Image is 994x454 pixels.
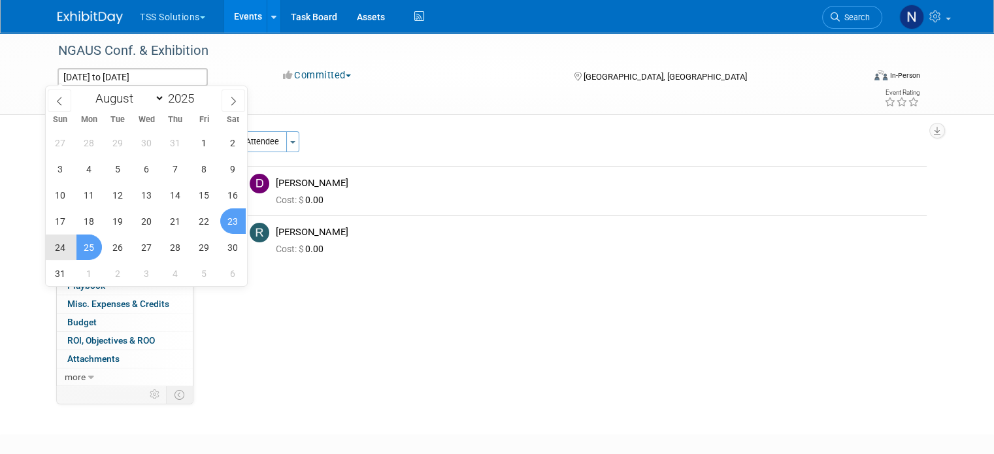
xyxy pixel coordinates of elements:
[584,72,747,82] span: [GEOGRAPHIC_DATA], [GEOGRAPHIC_DATA]
[276,195,329,205] span: 0.00
[134,235,159,260] span: August 27, 2025
[163,130,188,155] span: July 31, 2025
[57,295,193,313] a: Misc. Expenses & Credits
[134,130,159,155] span: July 30, 2025
[103,116,132,124] span: Tue
[250,174,269,193] img: D.jpg
[48,235,73,260] span: August 24, 2025
[163,235,188,260] span: August 28, 2025
[163,208,188,234] span: August 21, 2025
[105,208,131,234] span: August 19, 2025
[48,130,73,155] span: July 27, 2025
[75,116,103,124] span: Mon
[220,208,246,234] span: August 23, 2025
[191,261,217,286] span: September 5, 2025
[65,372,86,382] span: more
[276,244,329,254] span: 0.00
[134,261,159,286] span: September 3, 2025
[191,208,217,234] span: August 22, 2025
[144,386,167,403] td: Personalize Event Tab Strip
[190,116,218,124] span: Fri
[134,156,159,182] span: August 6, 2025
[48,261,73,286] span: August 31, 2025
[105,235,131,260] span: August 26, 2025
[213,131,287,152] button: Add Attendee
[90,90,165,106] select: Month
[48,156,73,182] span: August 3, 2025
[67,299,169,309] span: Misc. Expenses & Credits
[67,335,155,346] span: ROI, Objectives & ROO
[67,317,97,327] span: Budget
[76,261,102,286] span: September 1, 2025
[276,177,921,189] div: [PERSON_NAME]
[793,68,920,88] div: Event Format
[165,91,204,106] input: Year
[46,116,75,124] span: Sun
[132,116,161,124] span: Wed
[218,116,247,124] span: Sat
[276,244,305,254] span: Cost: $
[191,130,217,155] span: August 1, 2025
[48,208,73,234] span: August 17, 2025
[163,156,188,182] span: August 7, 2025
[57,350,193,368] a: Attachments
[76,208,102,234] span: August 18, 2025
[889,71,920,80] div: In-Person
[54,39,847,63] div: NGAUS Conf. & Exhibition
[191,235,217,260] span: August 29, 2025
[105,156,131,182] span: August 5, 2025
[161,116,190,124] span: Thu
[220,182,246,208] span: August 16, 2025
[220,130,246,155] span: August 2, 2025
[191,156,217,182] span: August 8, 2025
[191,182,217,208] span: August 15, 2025
[278,69,356,82] button: Committed
[105,261,131,286] span: September 2, 2025
[58,68,208,86] input: Event Start Date - End Date
[134,182,159,208] span: August 13, 2025
[134,208,159,234] span: August 20, 2025
[58,11,123,24] img: ExhibitDay
[874,70,887,80] img: Format-Inperson.png
[163,182,188,208] span: August 14, 2025
[57,368,193,386] a: more
[822,6,882,29] a: Search
[57,332,193,349] a: ROI, Objectives & ROO
[76,182,102,208] span: August 11, 2025
[220,235,246,260] span: August 30, 2025
[163,261,188,286] span: September 4, 2025
[167,386,193,403] td: Toggle Event Tabs
[67,353,120,364] span: Attachments
[76,130,102,155] span: July 28, 2025
[276,226,921,238] div: [PERSON_NAME]
[76,156,102,182] span: August 4, 2025
[48,182,73,208] span: August 10, 2025
[76,235,102,260] span: August 25, 2025
[57,277,193,295] a: Playbook
[220,261,246,286] span: September 6, 2025
[840,12,870,22] span: Search
[250,223,269,242] img: R.jpg
[57,314,193,331] a: Budget
[220,156,246,182] span: August 9, 2025
[899,5,924,29] img: Napoleon Pinos
[884,89,919,96] div: Event Rating
[105,182,131,208] span: August 12, 2025
[276,195,305,205] span: Cost: $
[105,130,131,155] span: July 29, 2025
